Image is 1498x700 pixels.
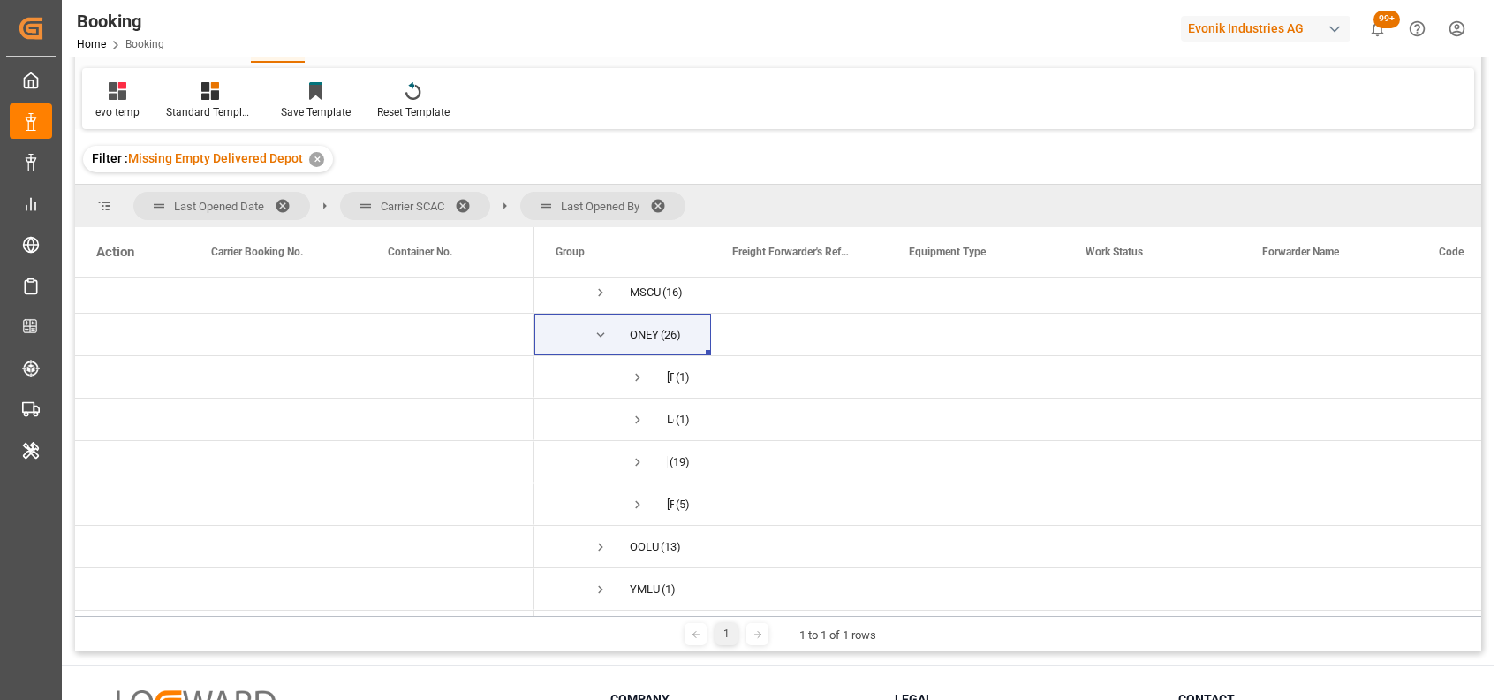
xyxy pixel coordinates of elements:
[75,526,534,568] div: Press SPACE to select this row.
[75,271,534,314] div: Press SPACE to select this row.
[75,356,534,399] div: Press SPACE to select this row.
[211,246,303,258] span: Carrier Booking No.
[556,246,585,258] span: Group
[630,527,659,567] div: OOLU
[1181,11,1358,45] button: Evonik Industries AG
[676,399,690,440] span: (1)
[77,38,106,50] a: Home
[1262,246,1339,258] span: Forwarder Name
[174,200,264,213] span: Last Opened Date
[799,627,876,644] div: 1 to 1 of 1 rows
[667,399,674,440] div: Logward System
[1181,16,1350,42] div: Evonik Industries AG
[667,442,668,483] div: [PERSON_NAME]
[1358,9,1397,49] button: show 102 new notifications
[670,442,690,483] span: (19)
[676,357,690,398] span: (1)
[732,246,851,258] span: Freight Forwarder's Reference No.
[667,357,674,398] div: [PERSON_NAME]
[75,399,534,441] div: Press SPACE to select this row.
[377,104,450,120] div: Reset Template
[166,104,254,120] div: Standard Templates
[661,315,681,355] span: (26)
[630,315,659,355] div: ONEY
[75,441,534,483] div: Press SPACE to select this row.
[96,244,134,260] div: Action
[309,152,324,167] div: ✕
[1397,9,1437,49] button: Help Center
[630,569,660,610] div: YMLU
[92,151,128,165] span: Filter :
[95,104,140,120] div: evo temp
[75,483,534,526] div: Press SPACE to select this row.
[75,314,534,356] div: Press SPACE to select this row.
[77,8,164,34] div: Booking
[662,569,676,610] span: (1)
[1086,246,1143,258] span: Work Status
[909,246,986,258] span: Equipment Type
[381,200,444,213] span: Carrier SCAC
[715,623,738,645] div: 1
[75,568,534,611] div: Press SPACE to select this row.
[561,200,639,213] span: Last Opened By
[662,272,683,313] span: (16)
[661,527,681,567] span: (13)
[676,484,690,525] span: (5)
[667,484,674,525] div: [PERSON_NAME]
[128,151,303,165] span: Missing Empty Delivered Depot
[1373,11,1400,28] span: 99+
[281,104,351,120] div: Save Template
[1439,246,1464,258] span: Code
[630,272,661,313] div: MSCU
[388,246,452,258] span: Container No.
